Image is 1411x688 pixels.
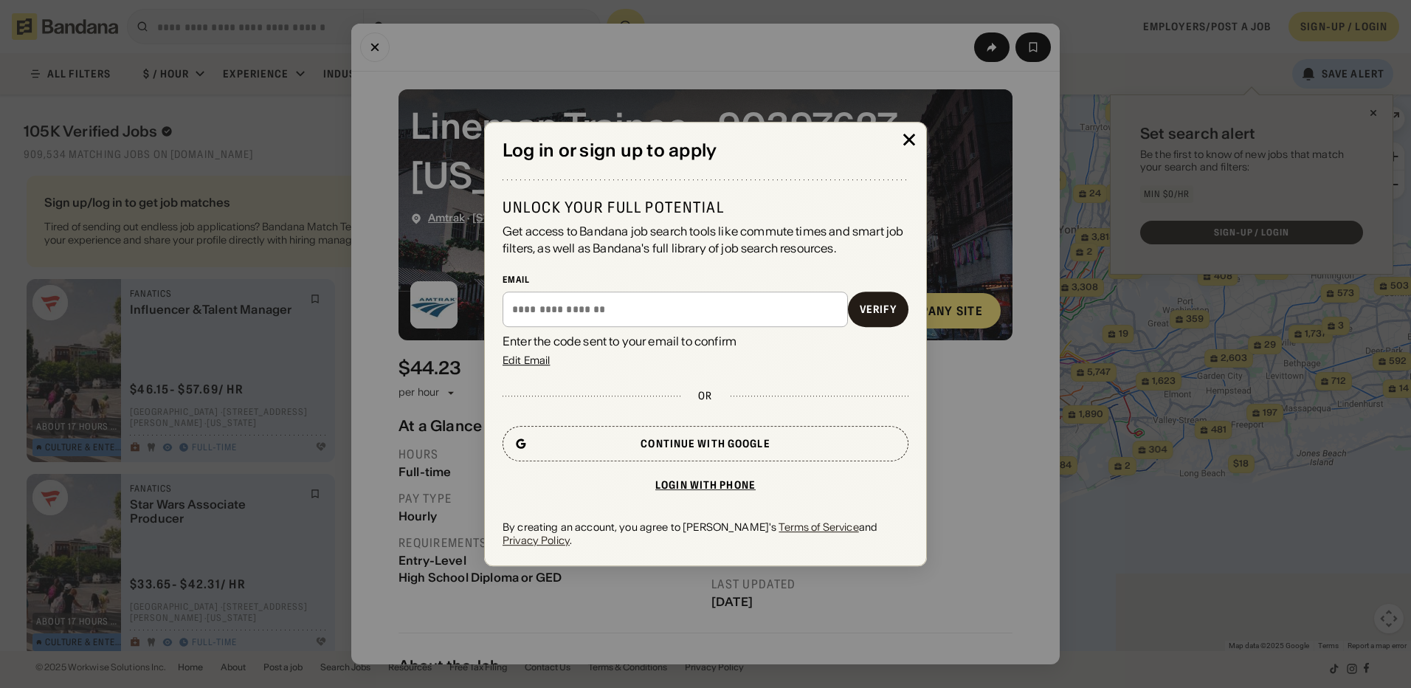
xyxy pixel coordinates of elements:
[655,480,756,490] div: Login with phone
[641,438,770,449] div: Continue with Google
[503,520,908,547] div: By creating an account, you agree to [PERSON_NAME]'s and .
[503,333,908,349] div: Enter the code sent to your email to confirm
[503,223,908,256] div: Get access to Bandana job search tools like commute times and smart job filters, as well as Banda...
[503,198,908,217] div: Unlock your full potential
[503,534,570,548] a: Privacy Policy
[503,140,908,162] div: Log in or sign up to apply
[503,274,908,286] div: Email
[779,520,858,534] a: Terms of Service
[698,389,712,402] div: or
[860,304,897,314] div: Verify
[503,355,550,365] div: Edit Email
